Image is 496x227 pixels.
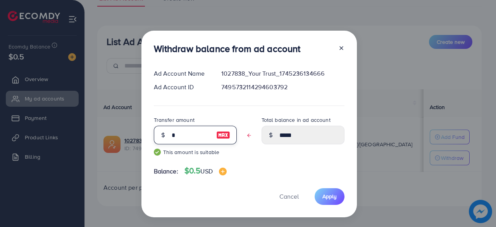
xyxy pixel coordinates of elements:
[215,83,350,92] div: 7495732114294603792
[154,149,161,156] img: guide
[200,167,212,175] span: USD
[148,83,215,92] div: Ad Account ID
[322,192,337,200] span: Apply
[154,43,301,54] h3: Withdraw balance from ad account
[315,188,344,205] button: Apply
[148,69,215,78] div: Ad Account Name
[216,130,230,140] img: image
[262,116,331,124] label: Total balance in ad account
[154,167,178,176] span: Balance:
[215,69,350,78] div: 1027838_Your Trust_1745236134666
[219,168,227,175] img: image
[184,166,227,176] h4: $0.5
[154,116,195,124] label: Transfer amount
[279,192,299,201] span: Cancel
[270,188,308,205] button: Cancel
[154,148,237,156] small: This amount is suitable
